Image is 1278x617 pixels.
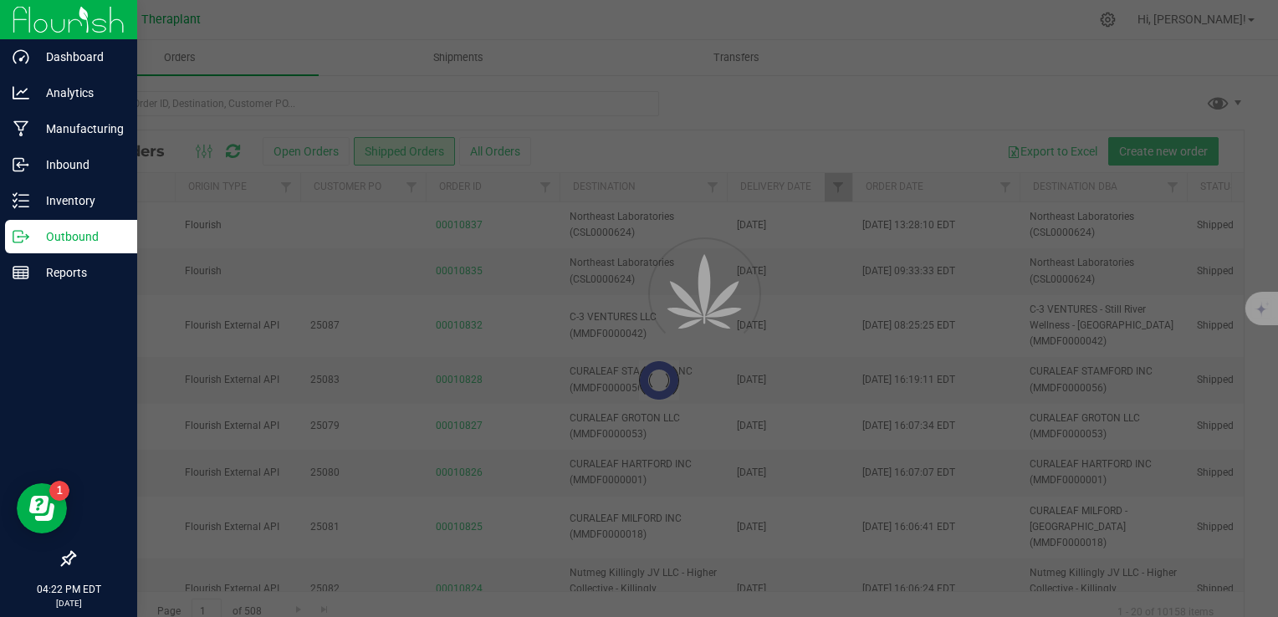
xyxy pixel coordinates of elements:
[29,227,130,247] p: Outbound
[13,228,29,245] inline-svg: Outbound
[29,191,130,211] p: Inventory
[8,597,130,609] p: [DATE]
[13,48,29,65] inline-svg: Dashboard
[13,264,29,281] inline-svg: Reports
[13,120,29,137] inline-svg: Manufacturing
[29,83,130,103] p: Analytics
[29,263,130,283] p: Reports
[13,192,29,209] inline-svg: Inventory
[29,47,130,67] p: Dashboard
[17,483,67,533] iframe: Resource center
[13,156,29,173] inline-svg: Inbound
[8,582,130,597] p: 04:22 PM EDT
[29,119,130,139] p: Manufacturing
[49,481,69,501] iframe: Resource center unread badge
[13,84,29,101] inline-svg: Analytics
[29,155,130,175] p: Inbound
